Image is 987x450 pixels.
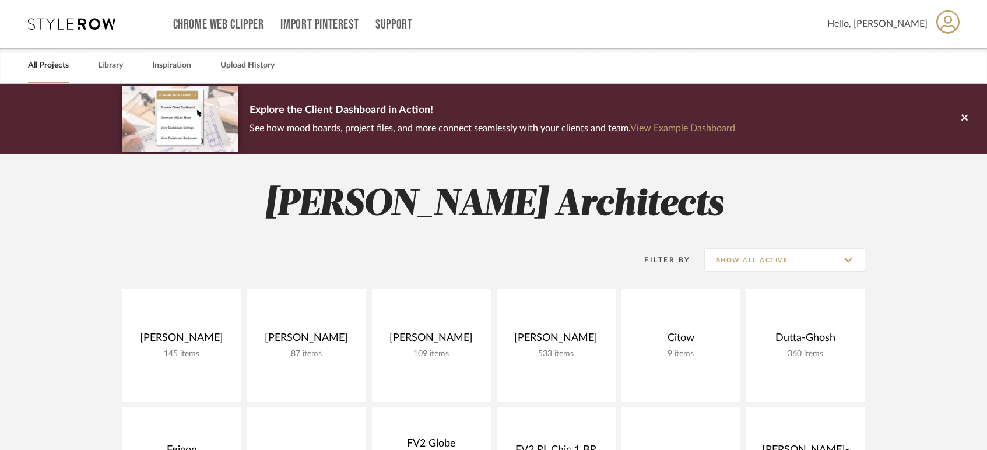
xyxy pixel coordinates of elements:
p: See how mood boards, project files, and more connect seamlessly with your clients and team. [250,120,735,136]
a: Support [375,20,412,30]
div: [PERSON_NAME] [506,332,606,349]
div: Dutta-Ghosh [756,332,856,349]
a: Import Pinterest [280,20,359,30]
a: Library [98,58,123,73]
div: [PERSON_NAME] [381,332,482,349]
div: 109 items [381,349,482,359]
a: View Example Dashboard [630,124,735,133]
p: Explore the Client Dashboard in Action! [250,101,735,120]
div: Citow [631,332,731,349]
img: d5d033c5-7b12-40c2-a960-1ecee1989c38.png [122,86,238,151]
div: 360 items [756,349,856,359]
div: 145 items [132,349,232,359]
h2: [PERSON_NAME] Architects [74,183,914,227]
div: 87 items [257,349,357,359]
div: 533 items [506,349,606,359]
div: Filter By [630,254,691,266]
div: [PERSON_NAME] [132,332,232,349]
a: All Projects [28,58,69,73]
div: [PERSON_NAME] [257,332,357,349]
a: Chrome Web Clipper [173,20,264,30]
div: 9 items [631,349,731,359]
span: Hello, [PERSON_NAME] [827,17,928,31]
a: Inspiration [152,58,191,73]
a: Upload History [220,58,275,73]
